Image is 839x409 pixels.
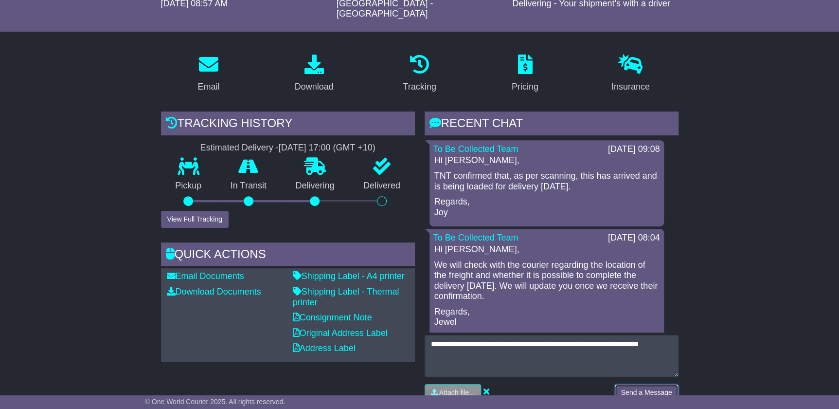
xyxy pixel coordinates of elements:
[161,143,415,153] div: Estimated Delivery -
[161,211,229,228] button: View Full Tracking
[197,80,219,93] div: Email
[293,313,372,322] a: Consignment Note
[434,260,659,302] p: We will check with the courier regarding the location of the freight and whether it is possible t...
[611,80,650,93] div: Insurance
[396,51,442,97] a: Tracking
[191,51,226,97] a: Email
[293,287,399,307] a: Shipping Label - Thermal printer
[433,144,518,154] a: To Be Collected Team
[167,287,261,297] a: Download Documents
[167,271,244,281] a: Email Documents
[434,197,659,218] p: Regards, Joy
[512,80,538,93] div: Pricing
[161,112,415,138] div: Tracking history
[293,343,356,353] a: Address Label
[145,398,286,406] span: © One World Courier 2025. All rights reserved.
[161,242,415,269] div: Quick Actions
[434,307,659,328] p: Regards, Jewel
[293,271,405,281] a: Shipping Label - A4 printer
[216,181,281,191] p: In Transit
[608,233,660,243] div: [DATE] 08:04
[434,155,659,166] p: Hi [PERSON_NAME],
[295,80,334,93] div: Download
[434,171,659,192] p: TNT confirmed that, as per scanning, this has arrived and is being loaded for delivery [DATE].
[293,328,388,338] a: Original Address Label
[403,80,436,93] div: Tracking
[281,181,349,191] p: Delivering
[605,51,656,97] a: Insurance
[614,384,678,401] button: Send a Message
[288,51,340,97] a: Download
[608,144,660,155] div: [DATE] 09:08
[433,233,518,242] a: To Be Collected Team
[425,112,678,138] div: RECENT CHAT
[349,181,415,191] p: Delivered
[505,51,545,97] a: Pricing
[161,181,216,191] p: Pickup
[434,244,659,255] p: Hi [PERSON_NAME],
[279,143,375,153] div: [DATE] 17:00 (GMT +10)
